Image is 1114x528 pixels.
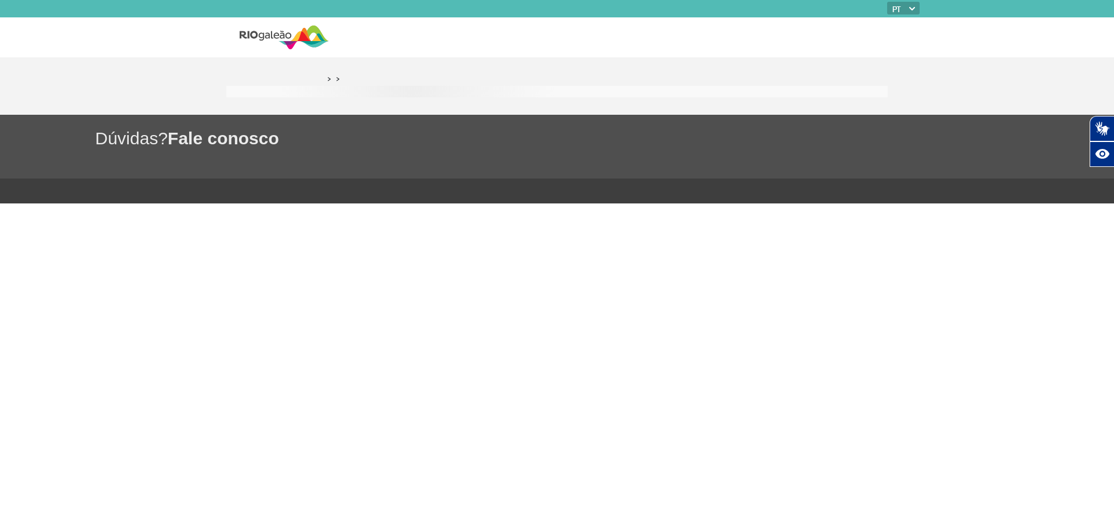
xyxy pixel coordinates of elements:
[95,126,1114,150] h1: Dúvidas?
[336,72,340,85] a: >
[1090,116,1114,167] div: Plugin de acessibilidade da Hand Talk.
[1090,141,1114,167] button: Abrir recursos assistivos.
[1090,116,1114,141] button: Abrir tradutor de língua de sinais.
[327,72,331,85] a: >
[168,129,279,148] span: Fale conosco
